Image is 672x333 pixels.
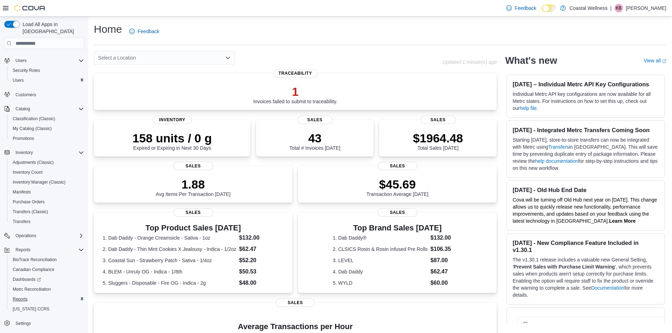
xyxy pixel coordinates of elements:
[13,232,84,240] span: Operations
[10,178,68,186] a: Inventory Manager (Classic)
[10,124,55,133] a: My Catalog (Classic)
[626,4,666,12] p: [PERSON_NAME]
[7,124,87,134] button: My Catalog (Classic)
[591,285,624,291] a: Documentation
[103,268,236,275] dt: 4. BLEM - Unruly OG - Indica - 1/8th
[16,92,36,98] span: Customers
[513,81,659,88] h3: [DATE] – Individual Metrc API Key Configurations
[13,160,54,165] span: Adjustments (Classic)
[156,177,231,197] div: Avg Items Per Transaction [DATE]
[253,85,338,99] p: 1
[13,148,84,157] span: Inventory
[239,279,284,287] dd: $48.00
[413,131,463,145] p: $1964.48
[542,5,557,12] input: Dark Mode
[7,294,87,304] button: Reports
[7,304,87,314] button: [US_STATE] CCRS
[609,218,636,224] a: Learn More
[13,136,34,141] span: Promotions
[103,279,236,286] dt: 5. Sluggers - Disposable - Fire OG - Indica - 2g
[16,321,31,326] span: Settings
[7,187,87,197] button: Manifests
[333,224,462,232] h3: Top Brand Sales [DATE]
[10,188,34,196] a: Manifests
[20,21,84,35] span: Load All Apps in [GEOGRAPHIC_DATA]
[13,209,48,215] span: Transfers (Classic)
[133,131,212,145] p: 158 units / 0 g
[13,286,51,292] span: Metrc Reconciliation
[7,275,87,284] a: Dashboards
[513,91,659,112] p: Individual Metrc API key configurations are now available for all Metrc states. For instructions ...
[239,267,284,276] dd: $50.53
[333,246,428,253] dt: 2. CLSICS Rosin & Rosin Infused Pre Rolls
[10,198,48,206] a: Purchase Orders
[13,68,40,73] span: Security Roles
[7,197,87,207] button: Purchase Orders
[513,127,659,134] h3: [DATE] - Integrated Metrc Transfers Coming Soon
[13,306,49,312] span: [US_STATE] CCRS
[10,178,84,186] span: Inventory Manager (Classic)
[10,66,43,75] a: Security Roles
[239,234,284,242] dd: $132.00
[13,56,84,65] span: Users
[513,186,659,193] h3: [DATE] - Old Hub End Date
[289,131,340,151] div: Total # Invoices [DATE]
[7,66,87,75] button: Security Roles
[10,168,84,177] span: Inventory Count
[10,158,56,167] a: Adjustments (Classic)
[103,234,236,241] dt: 1. Dab Daddy - Orange Creamsicle - Sativa - 1oz
[10,208,84,216] span: Transfers (Classic)
[515,5,536,12] span: Feedback
[10,295,84,303] span: Reports
[13,148,36,157] button: Inventory
[10,255,60,264] a: BioTrack Reconciliation
[13,91,39,99] a: Customers
[13,232,39,240] button: Operations
[16,233,36,239] span: Operations
[7,167,87,177] button: Inventory Count
[535,158,578,164] a: help documentation
[514,264,615,270] strong: Prevent Sales with Purchase Limit Warning
[13,246,84,254] span: Reports
[99,322,491,331] h4: Average Transactions per Hour
[616,4,622,12] span: KB
[10,198,84,206] span: Purchase Orders
[13,257,57,263] span: BioTrack Reconciliation
[13,246,33,254] button: Reports
[333,279,428,286] dt: 5. WYLD
[569,4,607,12] p: Coastal Wellness
[103,246,236,253] dt: 2. Dab Daddy - Thin Mint Cookies X Jealousy - Indica - 1/2oz
[10,275,44,284] a: Dashboards
[126,24,162,38] a: Feedback
[10,188,84,196] span: Manifests
[13,179,66,185] span: Inventory Manager (Classic)
[513,239,659,253] h3: [DATE] - New Compliance Feature Included in v1.30.1
[420,116,456,124] span: Sales
[13,56,29,65] button: Users
[16,106,30,112] span: Catalog
[13,116,55,122] span: Classification (Classic)
[378,208,417,217] span: Sales
[103,257,236,264] dt: 3. Coastal Sun - Strawberry Patch - Sativa - 1/4oz
[1,231,87,241] button: Operations
[289,131,340,145] p: 43
[333,268,428,275] dt: 4. Dab Daddy
[1,148,87,158] button: Inventory
[239,245,284,253] dd: $62.47
[7,158,87,167] button: Adjustments (Classic)
[10,285,54,294] a: Metrc Reconciliation
[7,284,87,294] button: Metrc Reconciliation
[13,296,28,302] span: Reports
[94,22,122,36] h1: Home
[1,104,87,114] button: Catalog
[430,256,462,265] dd: $87.00
[430,279,462,287] dd: $60.00
[16,58,26,63] span: Users
[10,305,52,313] a: [US_STATE] CCRS
[276,298,315,307] span: Sales
[548,144,569,150] a: Transfers
[156,177,231,191] p: 1.88
[174,208,213,217] span: Sales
